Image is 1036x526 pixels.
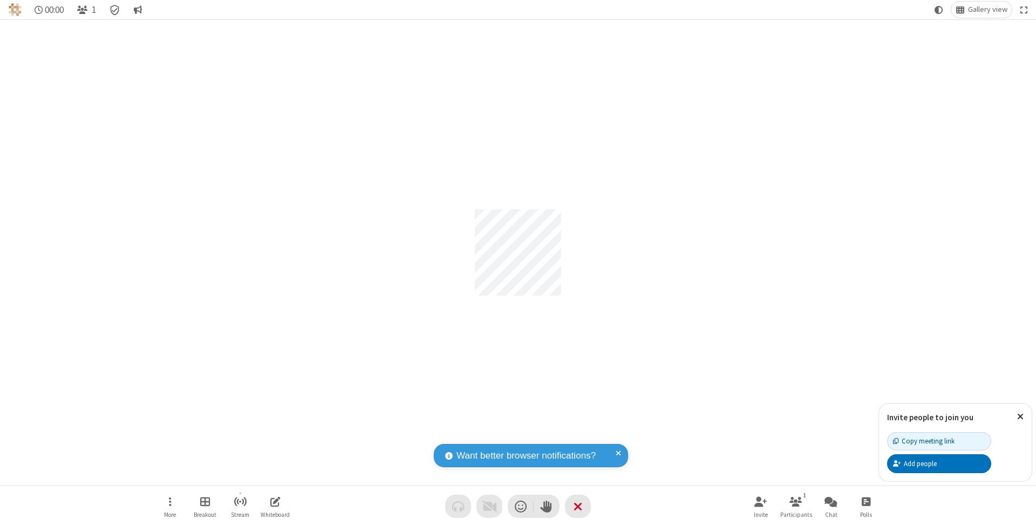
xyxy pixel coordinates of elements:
img: QA Selenium DO NOT DELETE OR CHANGE [9,3,22,16]
span: Breakout [194,511,216,518]
button: Close popover [1009,404,1032,430]
div: Timer [30,2,69,18]
button: Audio problem - check your Internet connection or call by phone [445,495,471,518]
span: Polls [860,511,872,518]
span: Invite [754,511,768,518]
button: Open chat [815,491,847,522]
div: Copy meeting link [893,436,955,446]
div: Meeting details Encryption enabled [105,2,125,18]
span: 1 [92,5,96,15]
label: Invite people to join you [887,412,973,422]
button: Conversation [129,2,146,18]
button: End or leave meeting [565,495,591,518]
span: 00:00 [45,5,64,15]
button: Open participant list [72,2,100,18]
button: Open participant list [780,491,812,522]
span: Participants [780,511,812,518]
button: Add people [887,454,991,473]
button: Manage Breakout Rooms [189,491,221,522]
button: Open poll [850,491,882,522]
button: Open shared whiteboard [259,491,291,522]
button: Start streaming [224,491,256,522]
button: Send a reaction [508,495,534,518]
button: Copy meeting link [887,432,991,450]
button: Raise hand [534,495,560,518]
button: Change layout [951,2,1012,18]
button: Using system theme [930,2,948,18]
span: Chat [825,511,837,518]
span: Stream [231,511,249,518]
button: Fullscreen [1016,2,1032,18]
span: Want better browser notifications? [456,449,596,463]
button: Invite participants (⌘+Shift+I) [745,491,777,522]
div: 1 [800,490,809,500]
button: Video [476,495,502,518]
span: More [164,511,176,518]
span: Whiteboard [261,511,290,518]
button: Open menu [154,491,186,522]
span: Gallery view [968,5,1007,14]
